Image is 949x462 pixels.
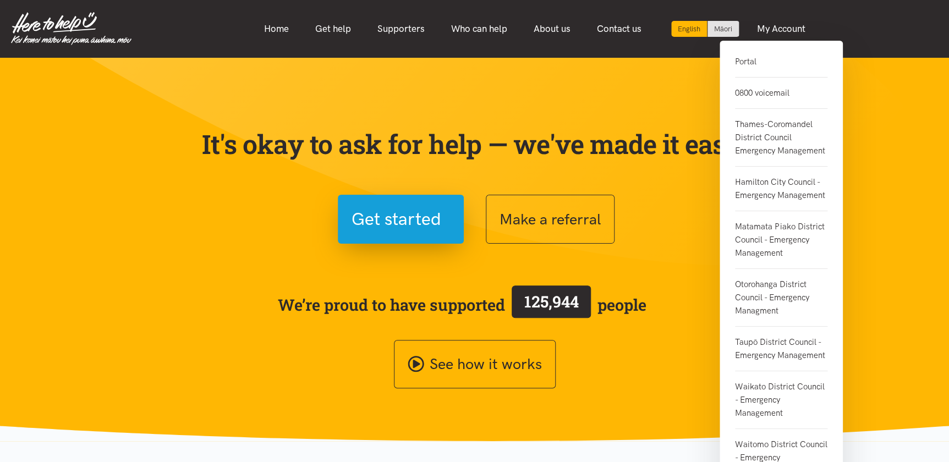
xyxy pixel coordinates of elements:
[200,128,750,160] p: It's okay to ask for help — we've made it easy!
[735,269,827,327] a: Otorohanga District Council - Emergency Managment
[671,21,739,37] div: Language toggle
[735,78,827,109] a: 0800 voicemail
[735,55,827,78] a: Portal
[744,17,819,41] a: My Account
[735,371,827,429] a: Waikato District Council - Emergency Management
[524,291,579,312] span: 125,944
[735,327,827,371] a: Taupō District Council - Emergency Management
[735,109,827,167] a: Thames-Coromandel District Council Emergency Management
[505,283,597,326] a: 125,944
[707,21,739,37] a: Switch to Te Reo Māori
[486,195,615,244] button: Make a referral
[735,211,827,269] a: Matamata Piako District Council - Emergency Management
[352,205,441,233] span: Get started
[251,17,302,41] a: Home
[338,195,464,244] button: Get started
[438,17,520,41] a: Who can help
[11,12,131,45] img: Home
[735,167,827,211] a: Hamilton City Council - Emergency Management
[671,21,707,37] div: Current language
[302,17,364,41] a: Get help
[584,17,655,41] a: Contact us
[394,340,556,389] a: See how it works
[278,283,646,326] span: We’re proud to have supported people
[520,17,584,41] a: About us
[364,17,438,41] a: Supporters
